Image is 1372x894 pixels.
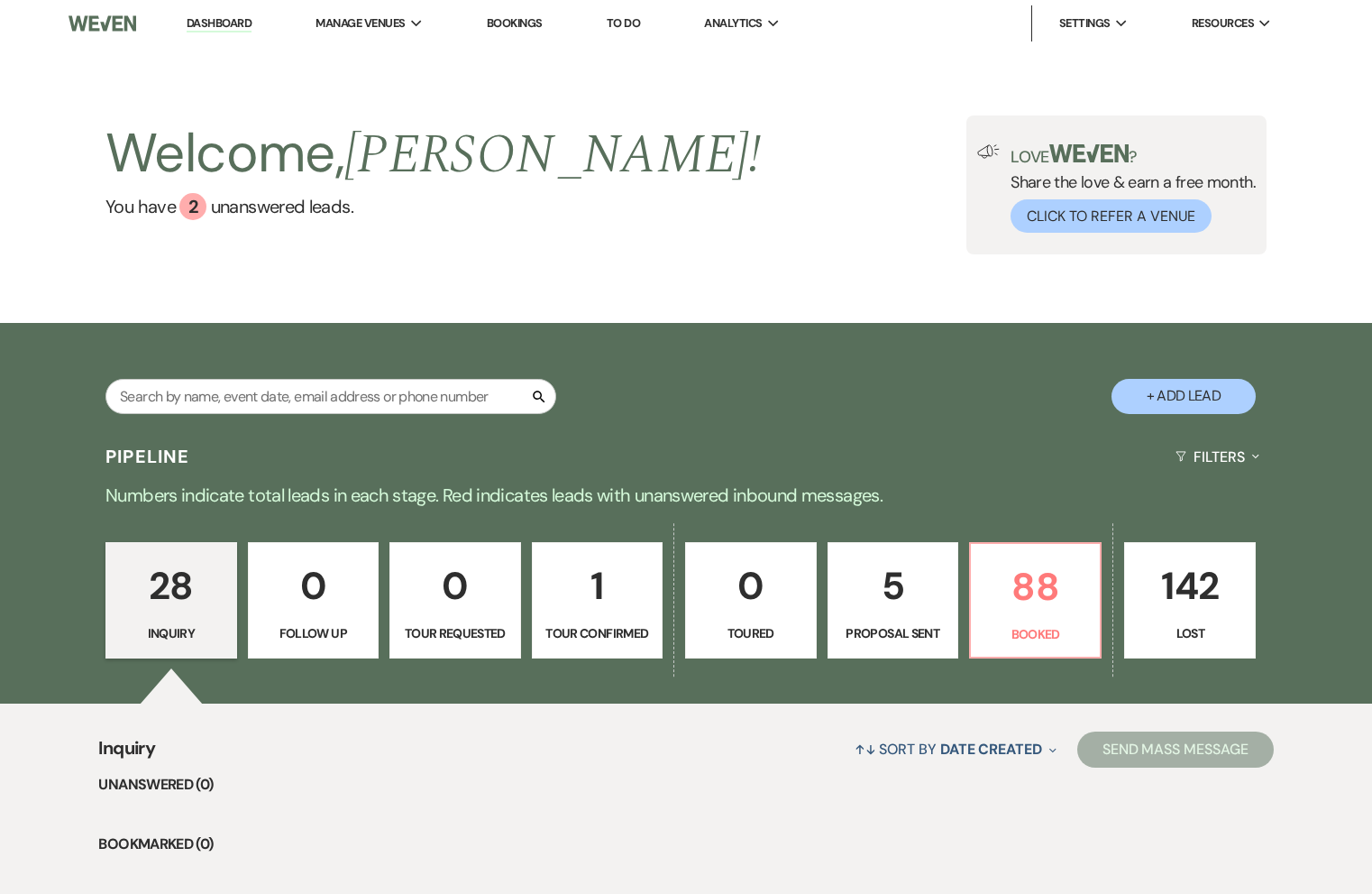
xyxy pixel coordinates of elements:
[1192,14,1254,32] span: Resources
[697,556,804,616] p: 0
[1111,379,1256,414] button: + Add Lead
[1059,14,1111,32] span: Settings
[828,542,958,659] a: 5Proposal Sent
[1136,623,1243,643] p: Lost
[69,5,136,42] img: Weven Logo
[1049,144,1130,162] img: weven-logo-green.svg
[98,833,1273,856] li: Bookmarked (0)
[98,773,1273,797] li: Unanswered (0)
[344,114,761,197] span: [PERSON_NAME] !
[248,542,379,659] a: 0Follow Up
[1136,556,1243,616] p: 142
[544,556,651,616] p: 1
[855,740,876,759] span: ↑↓
[187,15,252,32] a: Dashboard
[105,542,236,659] a: 28Inquiry
[117,556,224,616] p: 28
[105,115,761,193] h2: Welcome,
[105,379,556,414] input: Search by name, event date, email address or phone number
[607,15,640,31] a: To Do
[940,740,1042,759] span: Date Created
[1011,199,1212,233] button: Click to Refer a Venue
[179,193,206,220] div: 2
[839,623,947,643] p: Proposal Sent
[969,542,1102,659] a: 88Booked
[544,623,651,643] p: Tour Confirmed
[105,193,761,220] a: You have 2 unanswered leads.
[1077,732,1274,768] button: Send Mass Message
[532,542,663,659] a: 1Tour Confirmed
[117,623,224,643] p: Inquiry
[487,15,543,31] a: Bookings
[98,734,155,773] span: Inquiry
[1000,144,1256,233] div: Share the love & earn a free month.
[316,14,405,32] span: Manage Venues
[260,556,367,616] p: 0
[685,542,816,659] a: 0Toured
[37,481,1335,510] p: Numbers indicate total leads in each stage. Red indicates leads with unanswered inbound messages.
[977,144,1000,159] img: loud-speaker-illustration.svg
[704,14,762,32] span: Analytics
[982,624,1089,644] p: Booked
[389,542,520,659] a: 0Tour Requested
[401,623,508,643] p: Tour Requested
[1124,542,1255,659] a: 142Lost
[105,444,190,469] h3: Pipeline
[260,623,367,643] p: Follow Up
[839,556,947,616] p: 5
[1011,144,1256,165] p: Love ?
[401,556,508,616] p: 0
[697,623,804,643] p: Toured
[847,725,1064,773] button: Sort By Date Created
[1168,433,1267,481] button: Filters
[982,557,1089,617] p: 88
